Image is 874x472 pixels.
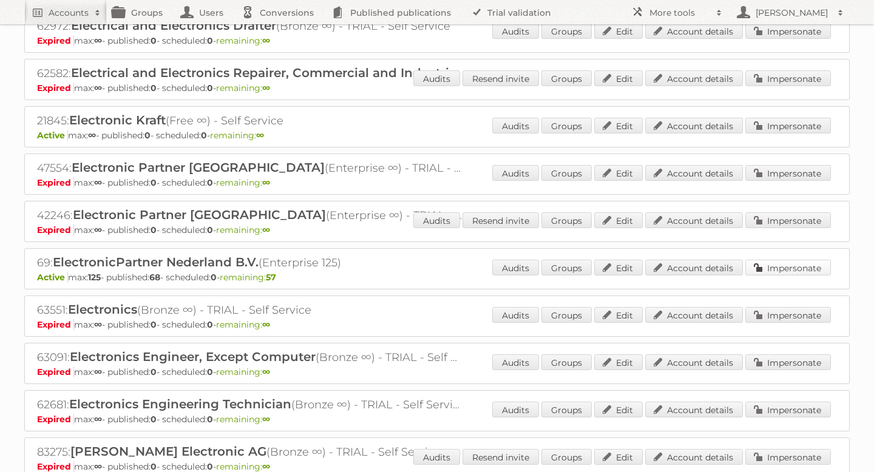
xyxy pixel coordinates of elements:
[492,307,539,323] a: Audits
[594,354,643,370] a: Edit
[37,224,74,235] span: Expired
[262,414,270,425] strong: ∞
[745,354,831,370] a: Impersonate
[462,449,539,465] a: Resend invite
[37,160,462,176] h2: 47554: (Enterprise ∞) - TRIAL - Self Service
[594,165,643,181] a: Edit
[37,224,837,235] p: max: - published: - scheduled: -
[37,66,462,81] h2: 62582: (Bronze ∞) - TRIAL - Self Service
[645,307,743,323] a: Account details
[94,177,102,188] strong: ∞
[541,118,592,133] a: Groups
[745,307,831,323] a: Impersonate
[37,177,837,188] p: max: - published: - scheduled: -
[207,366,213,377] strong: 0
[220,272,276,283] span: remaining:
[94,461,102,472] strong: ∞
[645,70,743,86] a: Account details
[151,319,157,330] strong: 0
[541,402,592,417] a: Groups
[144,130,151,141] strong: 0
[210,130,264,141] span: remaining:
[745,23,831,39] a: Impersonate
[211,272,217,283] strong: 0
[216,35,270,46] span: remaining:
[541,260,592,275] a: Groups
[594,118,643,133] a: Edit
[37,113,462,129] h2: 21845: (Free ∞) - Self Service
[207,461,213,472] strong: 0
[151,461,157,472] strong: 0
[94,35,102,46] strong: ∞
[594,212,643,228] a: Edit
[207,224,213,235] strong: 0
[413,70,460,86] a: Audits
[207,319,213,330] strong: 0
[541,354,592,370] a: Groups
[53,255,259,269] span: ElectronicPartner Nederland B.V.
[69,397,291,411] span: Electronics Engineering Technician
[649,7,710,19] h2: More tools
[207,83,213,93] strong: 0
[37,349,462,365] h2: 63091: (Bronze ∞) - TRIAL - Self Service
[37,319,74,330] span: Expired
[645,212,743,228] a: Account details
[492,354,539,370] a: Audits
[413,212,460,228] a: Audits
[216,83,270,93] span: remaining:
[745,212,831,228] a: Impersonate
[37,366,837,377] p: max: - published: - scheduled: -
[745,402,831,417] a: Impersonate
[37,302,462,318] h2: 63551: (Bronze ∞) - TRIAL - Self Service
[645,449,743,465] a: Account details
[37,414,74,425] span: Expired
[37,207,462,223] h2: 42246: (Enterprise ∞) - TRIAL - Self Service
[216,461,270,472] span: remaining:
[151,177,157,188] strong: 0
[70,444,266,459] span: [PERSON_NAME] Electronic AG
[49,7,89,19] h2: Accounts
[541,449,592,465] a: Groups
[37,461,74,472] span: Expired
[207,414,213,425] strong: 0
[37,397,462,413] h2: 62681: (Bronze ∞) - TRIAL - Self Service
[151,414,157,425] strong: 0
[492,260,539,275] a: Audits
[262,366,270,377] strong: ∞
[37,83,837,93] p: max: - published: - scheduled: -
[37,35,837,46] p: max: - published: - scheduled: -
[72,160,325,175] span: Electronic Partner [GEOGRAPHIC_DATA]
[88,130,96,141] strong: ∞
[262,224,270,235] strong: ∞
[216,177,270,188] span: remaining:
[37,366,74,377] span: Expired
[207,35,213,46] strong: 0
[492,23,539,39] a: Audits
[94,319,102,330] strong: ∞
[94,366,102,377] strong: ∞
[149,272,160,283] strong: 68
[216,366,270,377] span: remaining:
[262,461,270,472] strong: ∞
[256,130,264,141] strong: ∞
[151,224,157,235] strong: 0
[68,302,137,317] span: Electronics
[594,70,643,86] a: Edit
[88,272,101,283] strong: 125
[541,307,592,323] a: Groups
[216,319,270,330] span: remaining:
[37,272,837,283] p: max: - published: - scheduled: -
[541,212,592,228] a: Groups
[207,177,213,188] strong: 0
[262,83,270,93] strong: ∞
[37,130,68,141] span: Active
[594,23,643,39] a: Edit
[645,118,743,133] a: Account details
[37,272,68,283] span: Active
[645,402,743,417] a: Account details
[413,449,460,465] a: Audits
[492,165,539,181] a: Audits
[541,165,592,181] a: Groups
[594,260,643,275] a: Edit
[262,35,270,46] strong: ∞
